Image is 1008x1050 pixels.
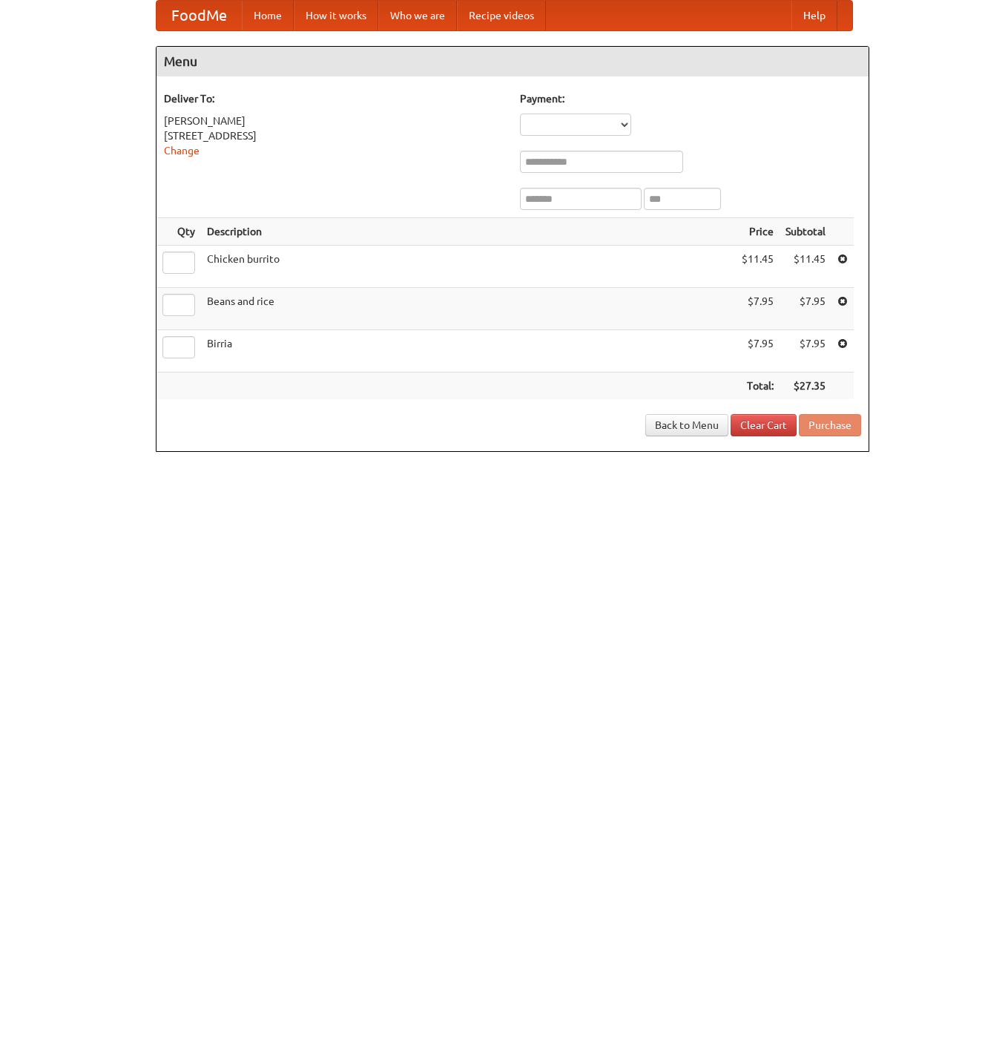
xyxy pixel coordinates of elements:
[157,218,201,246] th: Qty
[201,218,736,246] th: Description
[164,128,505,143] div: [STREET_ADDRESS]
[780,246,831,288] td: $11.45
[736,373,780,400] th: Total:
[736,330,780,373] td: $7.95
[731,414,797,436] a: Clear Cart
[157,47,869,76] h4: Menu
[164,91,505,106] h5: Deliver To:
[780,218,831,246] th: Subtotal
[157,1,242,30] a: FoodMe
[736,288,780,330] td: $7.95
[164,145,200,157] a: Change
[164,114,505,128] div: [PERSON_NAME]
[457,1,546,30] a: Recipe videos
[520,91,861,106] h5: Payment:
[791,1,837,30] a: Help
[645,414,728,436] a: Back to Menu
[799,414,861,436] button: Purchase
[201,288,736,330] td: Beans and rice
[736,218,780,246] th: Price
[201,246,736,288] td: Chicken burrito
[780,330,831,373] td: $7.95
[780,373,831,400] th: $27.35
[242,1,294,30] a: Home
[378,1,457,30] a: Who we are
[736,246,780,288] td: $11.45
[201,330,736,373] td: Birria
[294,1,378,30] a: How it works
[780,288,831,330] td: $7.95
